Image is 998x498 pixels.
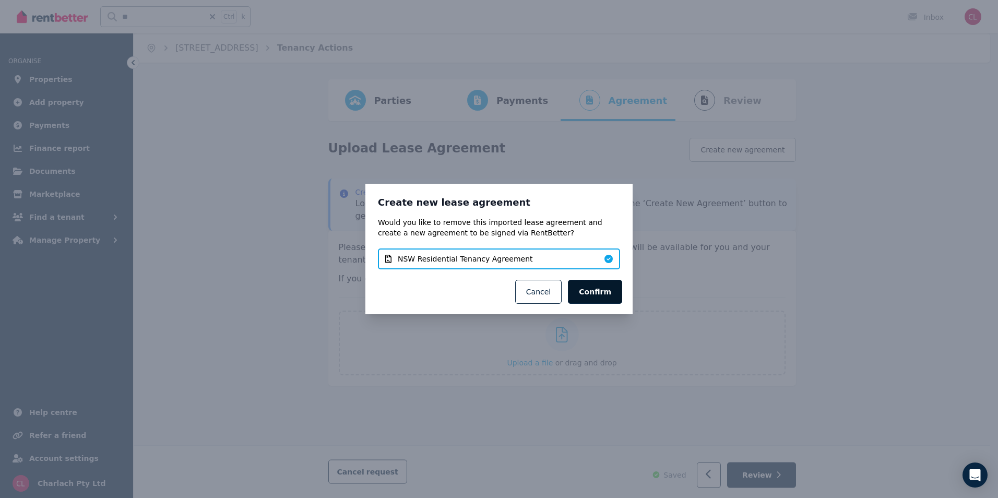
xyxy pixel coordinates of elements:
span: NSW Residential Tenancy Agreement [398,254,533,264]
button: Confirm [568,280,622,304]
p: Would you like to remove this imported lease agreement and create a new agreement to be signed vi... [378,217,620,238]
h3: Create new lease agreement [378,196,620,209]
div: Open Intercom Messenger [963,463,988,488]
button: Cancel [515,280,562,304]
